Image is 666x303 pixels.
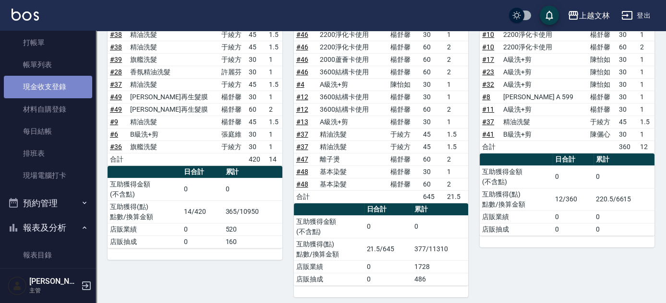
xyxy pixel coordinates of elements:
a: #9 [110,118,118,126]
a: #49 [110,105,122,113]
td: 30 [421,91,445,103]
td: 0 [182,178,223,200]
td: 1 [638,53,654,66]
td: 14/420 [182,200,223,223]
td: 1.5 [445,128,469,140]
td: 1.5 [266,41,282,53]
a: 排班表 [4,142,92,164]
td: 1.5 [638,116,654,128]
td: 陳怡如 [388,78,421,91]
td: 12 [638,140,654,153]
td: 160 [223,235,282,248]
td: 許麗芬 [219,66,246,78]
td: 1 [638,78,654,91]
td: 60 [421,178,445,190]
a: 每日結帳 [4,120,92,142]
td: 30 [617,28,638,41]
td: 365/10950 [223,200,282,223]
button: save [540,6,559,25]
td: 于綾方 [219,28,246,41]
td: 精油洗髮 [128,78,219,91]
td: 30 [617,128,638,140]
td: 2000蘆薈卡使用 [317,53,387,66]
td: 互助獲得金額 (不含點) [294,215,364,238]
a: #39 [110,56,122,63]
th: 累計 [593,153,654,166]
button: 上越文林 [564,6,614,25]
td: 0 [553,223,593,235]
a: #38 [110,43,122,51]
td: 楊舒馨 [219,103,246,116]
td: 楊舒馨 [219,116,246,128]
td: A級洗+剪 [317,116,387,128]
td: 45 [617,116,638,128]
td: 30 [246,91,266,103]
td: 45 [246,116,266,128]
td: 60 [246,103,266,116]
table: a dense table [294,203,469,286]
td: 旗艦洗髮 [128,140,219,153]
td: 精油洗髮 [128,41,219,53]
td: 0 [223,178,282,200]
td: [PERSON_NAME] A 599 [501,91,587,103]
img: Person [8,276,27,295]
td: 合計 [480,140,501,153]
td: 0 [364,215,412,238]
td: 楊舒馨 [388,153,421,165]
td: 420 [246,153,266,165]
td: 45 [421,140,445,153]
td: 楊舒馨 [388,66,421,78]
td: 于綾方 [219,78,246,91]
td: 486 [412,273,468,285]
a: #38 [110,31,122,38]
td: 30 [421,116,445,128]
td: 1.5 [445,140,469,153]
td: 1 [266,140,282,153]
td: 30 [246,53,266,66]
td: 1 [638,128,654,140]
a: 店家區間累計表 [4,266,92,288]
td: 店販抽成 [108,235,182,248]
a: 現場電腦打卡 [4,164,92,186]
td: 21.5/645 [364,238,412,260]
a: #13 [296,118,308,126]
td: 30 [617,91,638,103]
td: 30 [246,140,266,153]
a: #11 [482,105,494,113]
td: 1 [266,91,282,103]
td: 30 [421,78,445,91]
td: 1.5 [266,116,282,128]
td: 楊舒馨 [219,91,246,103]
td: 精油洗髮 [317,128,387,140]
td: 互助獲得(點) 點數/換算金額 [480,188,553,210]
td: 合計 [294,190,318,203]
td: 店販業績 [294,260,364,273]
td: 2 [638,41,654,53]
td: 645 [421,190,445,203]
td: 30 [246,128,266,140]
td: 2 [445,41,469,53]
td: 45 [246,41,266,53]
a: #37 [110,81,122,88]
td: 于綾方 [388,128,421,140]
td: 楊舒馨 [388,53,421,66]
td: 60 [617,41,638,53]
a: #48 [296,180,308,188]
td: 3600結構卡使用 [317,103,387,116]
td: 旗艦洗髮 [128,53,219,66]
td: 0 [593,223,654,235]
td: 12/360 [553,188,593,210]
td: A級洗+剪 [501,53,587,66]
a: #8 [482,93,490,101]
td: 0 [364,260,412,273]
a: 帳單列表 [4,54,92,76]
a: #37 [482,118,494,126]
td: 張庭維 [219,128,246,140]
td: 于綾方 [219,53,246,66]
td: 45 [421,128,445,140]
td: 30 [617,53,638,66]
a: #10 [482,31,494,38]
td: 0 [553,165,593,188]
a: #37 [296,143,308,151]
td: 1.5 [266,28,282,41]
